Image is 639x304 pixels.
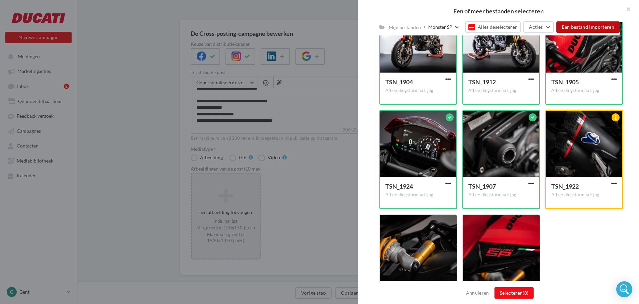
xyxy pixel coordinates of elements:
[463,289,492,297] button: Annuleren
[551,78,579,86] span: TSN_1905
[468,78,496,86] span: TSN_1912
[385,192,451,198] div: Afbeeldingsformaat: jpg
[385,78,413,86] span: TSN_1904
[523,21,554,33] button: Acties
[616,281,632,297] div: Open Intercom Messenger
[562,24,614,30] span: Een bestand importeren
[468,183,496,190] span: TSN_1907
[556,21,620,33] button: Een bestand importeren
[385,88,451,94] div: Afbeeldingsformaat: jpg
[385,183,413,190] span: TSN_1924
[551,192,617,198] div: Afbeeldingsformaat: jpg
[428,24,452,30] div: Monster SP
[468,88,534,94] div: Afbeeldingsformaat: jpg
[551,183,579,190] span: TSN_1922
[529,24,543,30] span: Acties
[494,287,534,299] button: Selecteren(8)
[465,21,521,33] button: Alles deselecteren
[523,290,528,296] span: (8)
[369,8,628,14] h2: Een of meer bestanden selecteren
[551,88,617,94] div: Afbeeldingsformaat: jpg
[468,192,534,198] div: Afbeeldingsformaat: jpg
[389,24,421,31] div: Mijn bestanden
